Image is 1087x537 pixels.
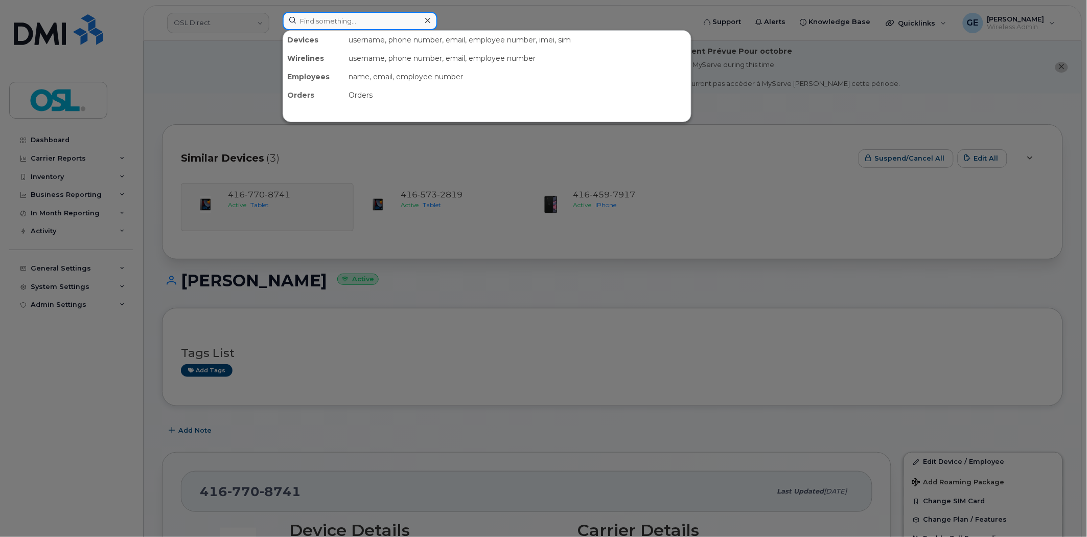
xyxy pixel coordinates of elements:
[344,86,691,104] div: Orders
[283,31,344,49] div: Devices
[344,49,691,68] div: username, phone number, email, employee number
[283,68,344,86] div: Employees
[283,49,344,68] div: Wirelines
[283,86,344,104] div: Orders
[344,68,691,86] div: name, email, employee number
[344,31,691,49] div: username, phone number, email, employee number, imei, sim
